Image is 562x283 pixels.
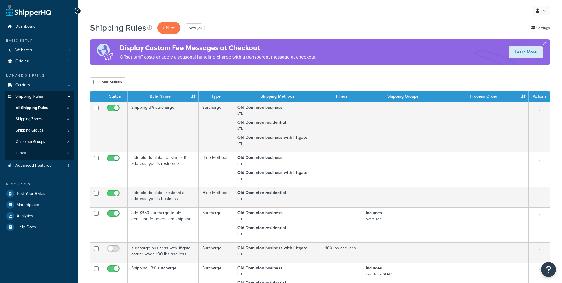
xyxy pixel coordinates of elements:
strong: Old Dominion business [237,210,283,216]
a: Help Docs [5,222,74,233]
li: Websites [5,45,74,56]
span: 8 [67,105,69,111]
td: Shipping 3% surcharge [128,102,199,152]
th: Shipping Methods [234,91,322,102]
li: All Shipping Rules [5,102,74,114]
img: duties-banner-06bc72dcb5fe05cb3f9472aba00be2ae8eb53ab6f0d8bb03d382ba314ac3c341.png [90,39,120,65]
a: ShipperHQ Home [6,5,51,17]
small: Two-Tone GFRC [366,272,392,277]
a: Analytics [5,211,74,221]
span: Help Docs [17,225,36,230]
small: LTL [237,111,243,116]
a: Shipping Rules [5,91,74,102]
td: Surcharge [199,207,234,242]
span: 4 [67,117,69,122]
strong: Old Dominion business with liftgate [237,245,307,251]
div: Basic Setup [5,38,74,43]
a: Carriers [5,80,74,91]
span: Shipping Rules [15,94,43,99]
h1: Shipping Rules [90,22,146,34]
th: Filters [322,91,362,102]
a: Test Your Rates [5,188,74,199]
td: hide old dominion business if address type is residential [128,152,199,187]
a: Shipping Zones 4 [5,114,74,125]
small: LTL [237,216,243,222]
span: Shipping Groups [16,128,43,133]
small: LTL [237,161,243,166]
strong: Old Dominion business [237,154,283,161]
li: Filters [5,148,74,159]
a: Settings [531,24,550,32]
p: Offset tariff costs or apply a seasonal handling charge with a transparent message at checkout. [120,53,317,61]
a: Origins 3 [5,56,74,67]
th: Process Order : activate to sort column ascending [444,91,529,102]
span: 8 [67,128,69,133]
li: Shipping Groups [5,125,74,136]
li: Customer Groups [5,136,74,148]
td: 100 lbs and less [322,242,362,263]
td: add $350 surcharge to old dominion for oversized shipping [128,207,199,242]
th: Status [102,91,128,102]
span: Websites [15,48,32,53]
div: Resources [5,182,74,187]
small: LTL [237,126,243,131]
li: Advanced Features [5,160,74,171]
small: LTL [237,272,243,277]
div: Manage Shipping [5,73,74,78]
button: Bulk Actions [90,77,125,86]
a: Filters 2 [5,148,74,159]
th: Shipping Groups [362,91,444,102]
p: + New [157,22,180,34]
span: 3 [68,163,70,168]
strong: Old Dominion residential [237,119,286,126]
strong: Old Dominion business [237,265,283,271]
span: 2 [67,151,69,156]
button: Open Resource Center [541,262,556,277]
strong: Old Dominion business with liftgate [237,169,307,176]
td: surcharge business with liftgate carrier when 100 lbs and less [128,242,199,263]
span: 3 [67,139,69,145]
span: Customer Groups [16,139,45,145]
a: + New (v1) [183,23,205,32]
a: Learn More [509,46,543,58]
small: LTL [237,141,243,146]
span: All Shipping Rules [16,105,48,111]
td: hide old dominion residential if address type is business [128,187,199,207]
span: Advanced Features [15,163,52,168]
a: Marketplace [5,199,74,210]
li: Shipping Zones [5,114,74,125]
td: Surcharge [199,102,234,152]
td: Surcharge [199,242,234,263]
a: Advanced Features 3 [5,160,74,171]
li: Origins [5,56,74,67]
strong: Includes [366,265,382,271]
strong: Old Dominion residential [237,225,286,231]
small: LTL [237,251,243,257]
span: Marketplace [17,202,39,208]
span: 3 [68,59,70,64]
small: LTL [237,196,243,202]
th: Actions [529,91,550,102]
a: Dashboard [5,21,74,32]
a: All Shipping Rules 8 [5,102,74,114]
strong: Old Dominion business with liftgate [237,134,307,141]
strong: Old Dominion business [237,104,283,111]
span: Carriers [15,83,30,88]
span: Shipping Zones [16,117,42,122]
span: Analytics [17,214,33,219]
span: Test Your Rates [17,191,45,196]
h4: Display Custom Fee Messages at Checkout [120,43,317,53]
span: Origins [15,59,29,64]
a: Websites 1 [5,45,74,56]
th: Rule Name : activate to sort column ascending [128,91,199,102]
li: Shipping Rules [5,91,74,160]
td: Hide Methods [199,152,234,187]
span: Filters [16,151,26,156]
a: Shipping Groups 8 [5,125,74,136]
